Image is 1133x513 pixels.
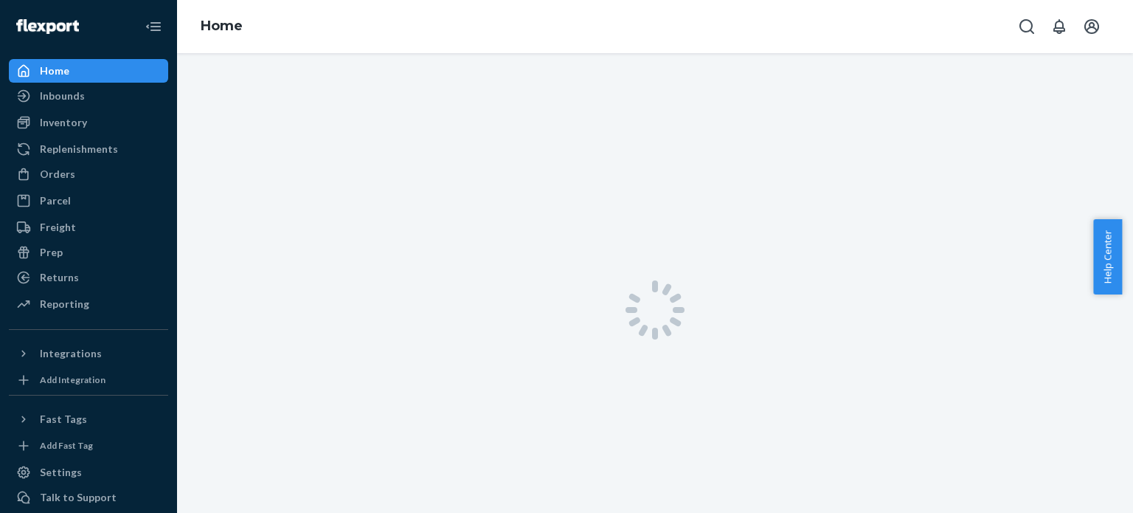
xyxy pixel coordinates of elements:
[40,346,102,361] div: Integrations
[9,59,168,83] a: Home
[1077,12,1106,41] button: Open account menu
[9,371,168,389] a: Add Integration
[40,115,87,130] div: Inventory
[40,270,79,285] div: Returns
[9,266,168,289] a: Returns
[201,18,243,34] a: Home
[40,245,63,260] div: Prep
[40,465,82,480] div: Settings
[40,63,69,78] div: Home
[16,19,79,34] img: Flexport logo
[9,292,168,316] a: Reporting
[139,12,168,41] button: Close Navigation
[40,297,89,311] div: Reporting
[40,220,76,235] div: Freight
[1093,219,1122,295] button: Help Center
[40,167,75,182] div: Orders
[9,241,168,264] a: Prep
[40,89,85,103] div: Inbounds
[9,486,168,509] button: Talk to Support
[9,437,168,455] a: Add Fast Tag
[9,111,168,134] a: Inventory
[189,5,254,48] ol: breadcrumbs
[9,342,168,365] button: Integrations
[40,142,118,156] div: Replenishments
[9,84,168,108] a: Inbounds
[1012,12,1042,41] button: Open Search Box
[9,407,168,431] button: Fast Tags
[9,216,168,239] a: Freight
[40,412,87,427] div: Fast Tags
[9,137,168,161] a: Replenishments
[9,189,168,213] a: Parcel
[40,373,105,386] div: Add Integration
[40,490,117,505] div: Talk to Support
[9,162,168,186] a: Orders
[9,461,168,484] a: Settings
[40,439,93,452] div: Add Fast Tag
[40,193,71,208] div: Parcel
[1044,12,1074,41] button: Open notifications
